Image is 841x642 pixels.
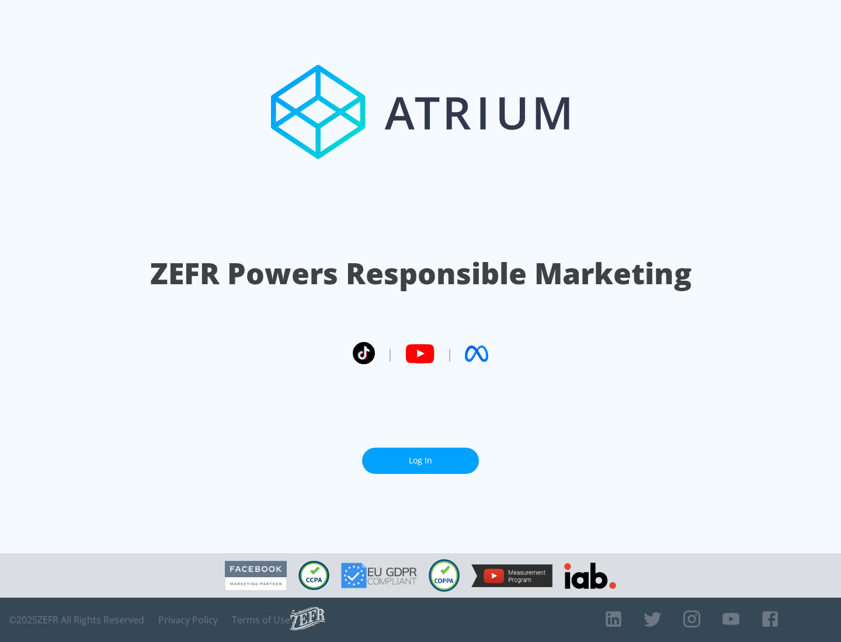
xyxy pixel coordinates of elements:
h1: ZEFR Powers Responsible Marketing [150,253,691,294]
img: COPPA Compliant [429,559,460,592]
img: CCPA Compliant [298,561,329,590]
img: GDPR Compliant [341,563,417,588]
span: © 2025 ZEFR All Rights Reserved [9,614,144,626]
a: Terms of Use [232,614,290,626]
img: IAB [564,563,616,589]
img: Facebook Marketing Partner [225,561,287,591]
a: Log In [362,448,479,474]
a: Privacy Policy [158,614,218,626]
span: | [387,345,394,362]
span: | [446,345,453,362]
img: YouTube Measurement Program [471,564,552,587]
